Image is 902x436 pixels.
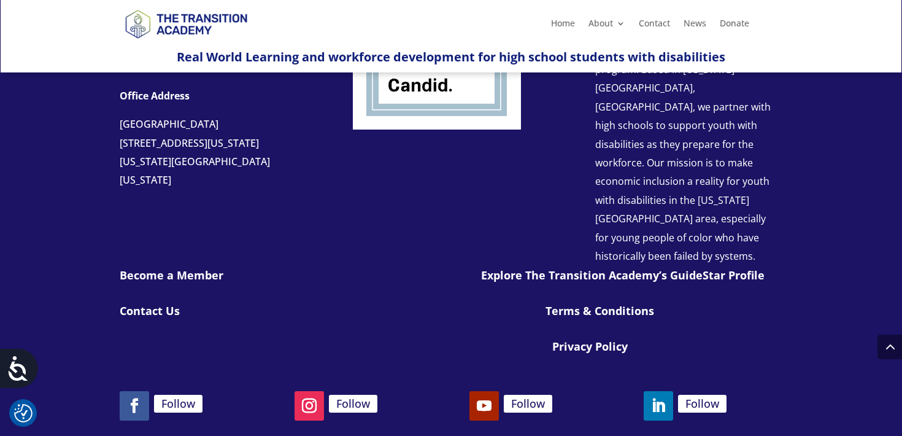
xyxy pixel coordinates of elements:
[481,268,765,282] a: Explore The Transition Academy’s GuideStar Profile
[14,404,33,422] img: Revisit consent button
[120,2,252,45] img: TTA Brand_TTA Primary Logo_Horizontal_Light BG
[177,49,725,65] span: Real World Learning and workforce development for high school students with disabilities
[120,303,180,318] a: Contact Us
[551,19,575,33] a: Home
[684,19,706,33] a: News
[595,7,771,263] span: The Transition Academy (TTA) is [GEOGRAPHIC_DATA], [US_STATE]’s most comprehensive transition pro...
[120,391,149,421] a: Follow on Facebook
[353,120,521,132] a: Logo-Noticias
[120,115,316,200] p: [GEOGRAPHIC_DATA] [US_STATE][GEOGRAPHIC_DATA][US_STATE]
[120,268,223,282] a: Become a Member
[644,391,673,421] a: Follow on LinkedIn
[120,36,252,48] a: Logo-Noticias
[154,395,202,413] a: Follow
[329,395,377,413] a: Follow
[469,391,499,421] a: Follow on Youtube
[720,19,749,33] a: Donate
[120,89,190,103] strong: Office Address
[678,395,727,413] a: Follow
[552,339,628,354] a: Privacy Policy
[588,19,625,33] a: About
[14,404,33,422] button: Cookie Settings
[545,303,654,318] a: Terms & Conditions
[120,136,259,150] span: [STREET_ADDRESS][US_STATE]
[639,19,670,33] a: Contact
[295,391,324,421] a: Follow on Instagram
[504,395,552,413] a: Follow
